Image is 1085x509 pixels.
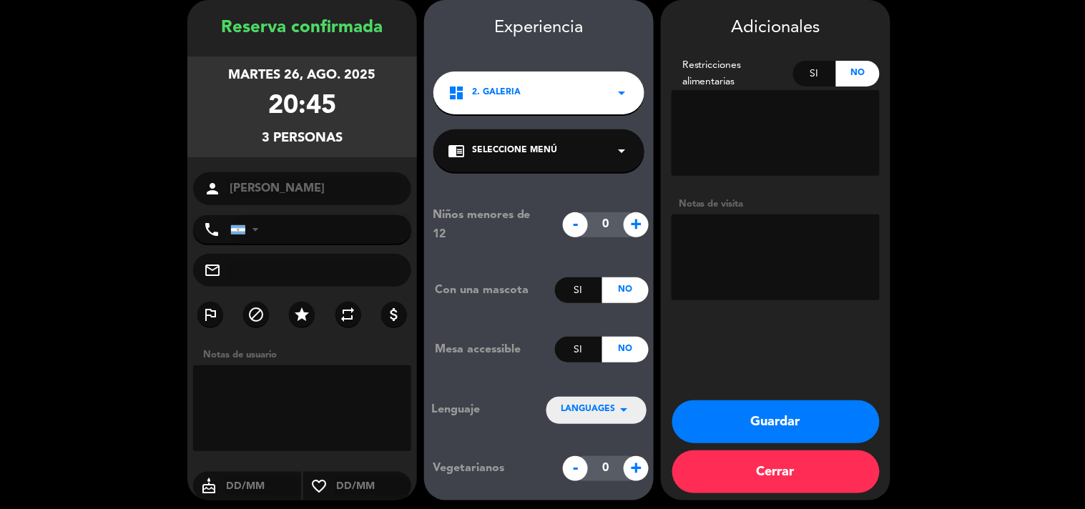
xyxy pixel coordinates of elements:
[424,14,654,42] div: Experiencia
[602,337,649,362] div: No
[672,14,880,42] div: Adicionales
[229,65,376,86] div: martes 26, ago. 2025
[202,306,219,323] i: outlined_flag
[424,281,555,300] div: Con una mascota
[247,306,265,323] i: block
[335,478,411,495] input: DD/MM
[196,347,417,362] div: Notas de usuario
[386,306,403,323] i: attach_money
[563,456,588,481] span: -
[293,306,310,323] i: star
[262,128,343,149] div: 3 personas
[472,86,521,100] span: 2. GALERIA
[555,337,602,362] div: Si
[303,478,335,495] i: favorite_border
[187,14,417,42] div: Reserva confirmada
[672,197,880,212] div: Notas de visita
[268,86,336,128] div: 20:45
[624,212,649,237] span: +
[836,61,880,87] div: No
[555,277,602,303] div: Si
[204,262,221,279] i: mail_outline
[340,306,357,323] i: repeat
[448,84,465,102] i: dashboard
[231,216,264,243] div: Argentina: +54
[624,456,649,481] span: +
[225,478,301,495] input: DD/MM
[193,478,225,495] i: cake
[793,61,837,87] div: Si
[563,212,588,237] span: -
[602,277,649,303] div: No
[448,142,465,159] i: chrome_reader_mode
[424,340,555,359] div: Mesa accessible
[422,459,556,478] div: Vegetarianos
[561,402,615,417] span: LANGUAGES
[472,144,557,158] span: Seleccione Menú
[672,450,880,493] button: Cerrar
[203,221,220,238] i: phone
[204,180,221,197] i: person
[672,400,880,443] button: Guardar
[613,84,630,102] i: arrow_drop_down
[613,142,630,159] i: arrow_drop_down
[615,401,632,418] i: arrow_drop_down
[672,57,793,90] div: Restricciones alimentarias
[431,400,523,419] div: Lenguaje
[422,206,556,243] div: Niños menores de 12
